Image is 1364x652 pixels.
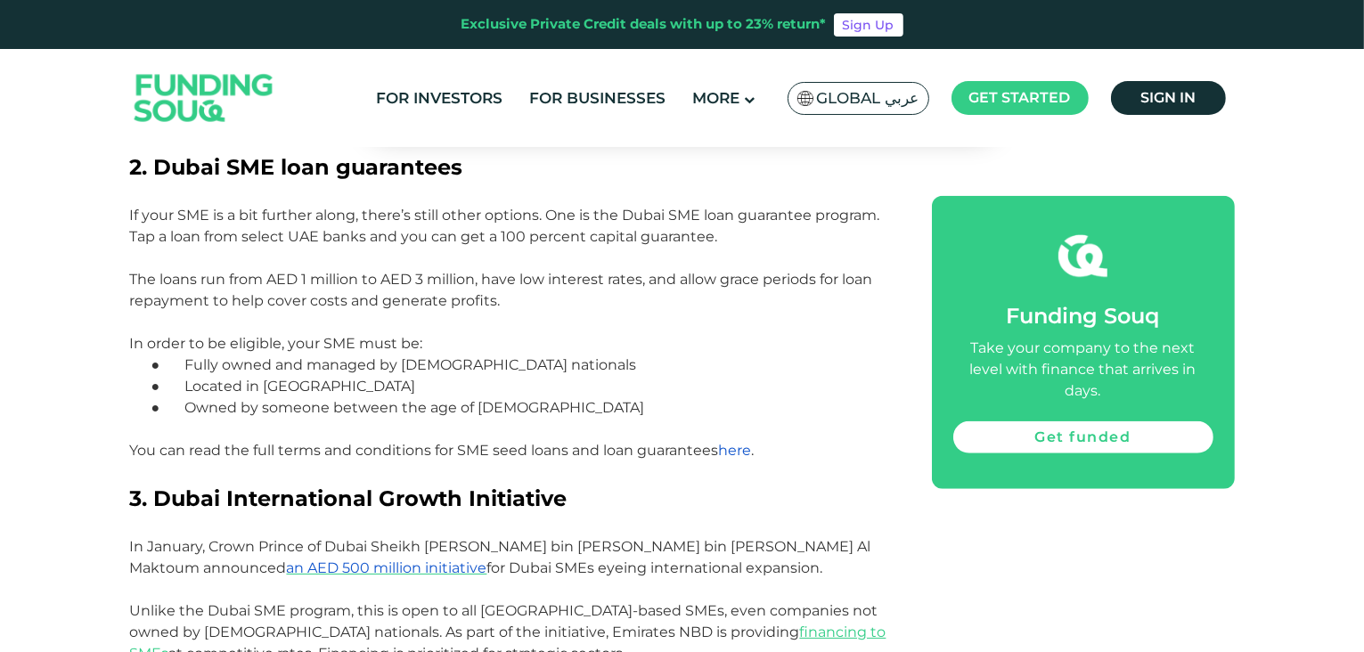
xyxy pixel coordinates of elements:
a: Sign Up [834,13,903,37]
a: here [719,442,752,459]
span: Global عربي [817,88,919,109]
span: You can read the full terms and conditions for SME seed loans and loan guarantees . [130,442,755,459]
img: Logo [117,53,291,143]
a: an AED 500 million initiative [287,559,487,576]
a: Get funded [953,421,1213,453]
a: Sign in [1111,81,1226,115]
div: Take your company to the next level with finance that arrives in days. [953,338,1213,402]
a: For Businesses [525,84,670,113]
span: Get started [969,89,1071,106]
span: Sign in [1140,89,1196,106]
span: Owned by someone between the age of [DEMOGRAPHIC_DATA] [184,399,644,416]
span: In order to be eligible, your SME must be: [130,335,423,352]
span: If your SME is a bit further along, there’s still other options. One is the Dubai SME loan guaran... [130,207,880,245]
span: 2. Dubai SME loan guarantees [130,154,463,180]
span: Located in [GEOGRAPHIC_DATA] [184,378,415,395]
span: 3. Dubai International Growth Initiative [130,485,568,511]
span: ● [151,399,185,416]
span: More [692,89,739,107]
span: In January, Crown Prince of Dubai Sheikh [PERSON_NAME] bin [PERSON_NAME] bin [PERSON_NAME] Al Mak... [130,538,871,576]
div: Exclusive Private Credit deals with up to 23% return* [461,14,827,35]
span: ● [151,356,185,373]
span: The loans run from AED 1 million to AED 3 million, have low interest rates, and allow grace perio... [130,271,873,309]
span: Fully owned and managed by [DEMOGRAPHIC_DATA] nationals [184,356,636,373]
span: ● [151,378,185,395]
img: SA Flag [797,91,813,106]
img: fsicon [1058,232,1107,281]
span: Funding Souq [1007,303,1160,329]
a: For Investors [372,84,507,113]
